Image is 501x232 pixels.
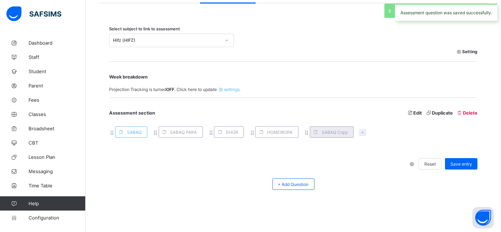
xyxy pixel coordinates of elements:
[217,87,241,92] span: settings.
[267,130,293,135] span: HOMEWORK
[395,4,497,21] div: Assessment question was saved successfully.
[425,110,453,116] span: Duplicate
[127,130,142,135] span: SABAQ
[424,161,436,167] span: Reset
[109,74,477,80] span: Week breakdown
[166,87,174,92] b: OFF
[29,83,86,89] span: Parent
[29,97,86,103] span: Fees
[29,183,86,188] span: Time Table
[407,110,422,116] span: Edit
[170,130,197,135] span: SABAQ PARA
[208,126,246,138] div: DHOR
[29,69,86,74] span: Student
[456,110,477,116] span: Delete
[450,161,472,167] span: Save entry
[29,154,86,160] span: Lesson Plan
[29,54,86,60] span: Staff
[153,126,205,138] div: SABAQ PARA
[29,168,86,174] span: Messaging
[278,182,309,187] span: + Add Question
[113,38,221,43] div: Hifz (HIFZ)
[109,26,180,31] span: Select subject to link to assessment
[456,49,477,54] span: Setting
[29,201,85,206] span: Help
[109,126,149,138] div: SABAQ
[472,207,494,228] button: Open asap
[29,215,85,221] span: Configuration
[226,130,238,135] span: DHOR
[29,140,86,146] span: CBT
[6,6,61,21] img: safsims
[29,126,86,131] span: Broadsheet
[322,130,348,135] span: SABAQ Copy
[109,110,477,116] span: Assessment section
[304,126,356,138] div: SABAQ Copy
[29,40,86,46] span: Dashboard
[29,111,86,117] span: Classes
[109,87,477,92] span: Projection Tracking is turned . Click here to update
[249,126,300,138] div: HOMEWORK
